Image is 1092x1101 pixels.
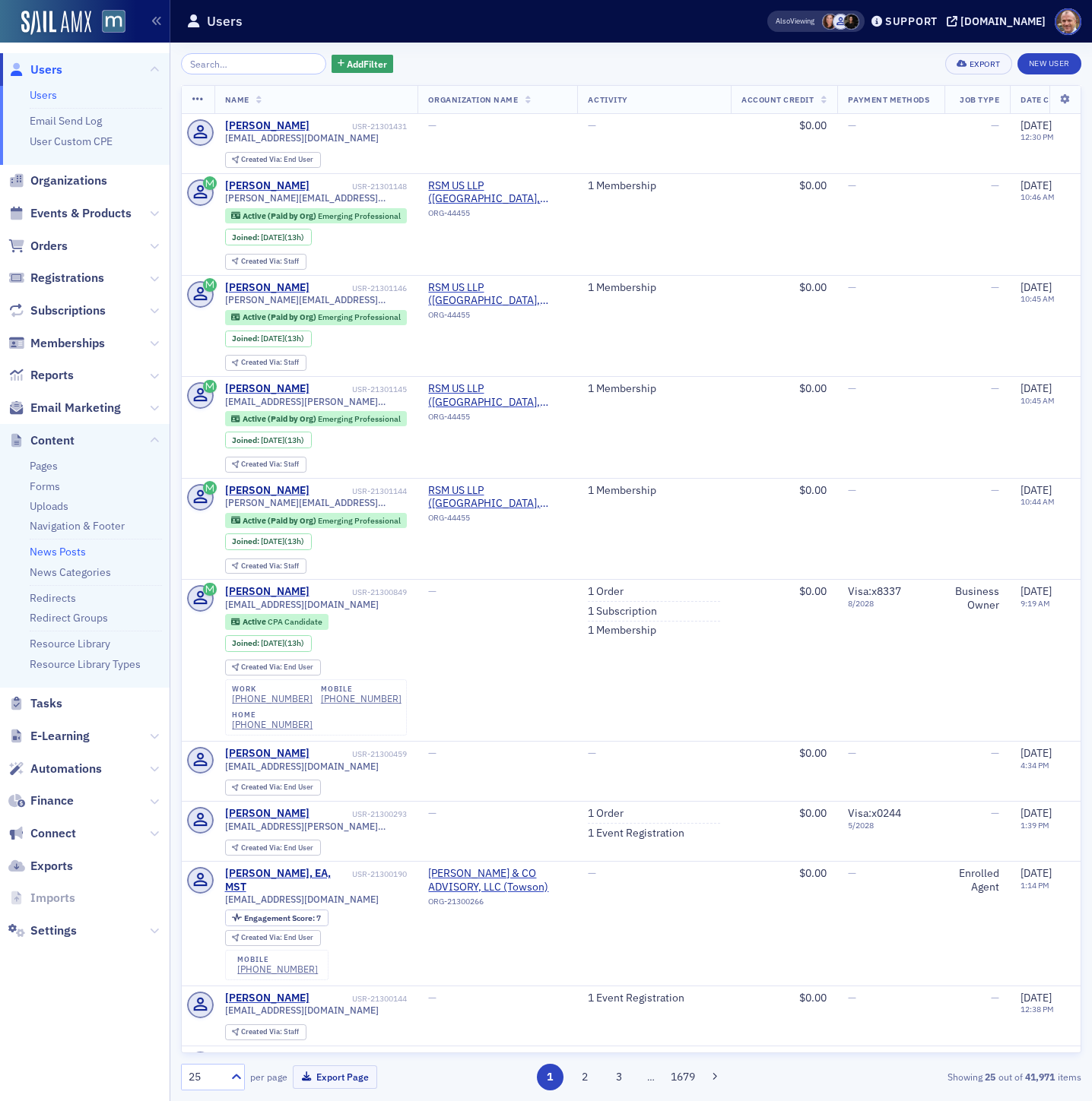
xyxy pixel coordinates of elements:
div: mobile [321,685,402,694]
span: Activity [588,94,627,105]
span: [PERSON_NAME][EMAIL_ADDRESS][PERSON_NAME][DOMAIN_NAME] [225,294,408,305]
span: — [848,483,856,497]
span: RSM US LLP (Baltimore, MD) [428,179,567,206]
h1: Users [207,12,243,30]
a: 1 Event Registration [588,992,684,1005]
span: CPA Candidate [268,616,322,627]
div: Created Via: Staff [225,457,306,473]
button: [DOMAIN_NAME] [947,16,1051,27]
div: [DOMAIN_NAME] [960,14,1046,28]
span: Name [225,94,249,105]
span: Registrations [30,270,104,286]
a: Organizations [8,172,107,189]
div: End User [241,156,313,164]
time: 9:19 AM [1021,598,1050,609]
div: ORG-44455 [428,412,567,427]
div: (13h) [261,536,304,546]
span: [DATE] [261,536,284,546]
span: Viewing [776,16,814,27]
div: ORG-44455 [428,513,567,528]
a: [PHONE_NUMBER] [237,963,318,975]
div: home [232,710,313,720]
span: Date Created [1021,94,1080,105]
img: SailAMX [21,11,91,35]
div: Staff [241,562,299,571]
div: (13h) [261,233,304,242]
span: Events & Products [30,205,132,222]
span: Visa : x0244 [848,806,901,820]
span: — [588,746,596,760]
a: News Categories [30,565,111,579]
div: ORG-21300266 [428,897,567,912]
span: Organization Name [428,94,518,105]
span: E-Learning [30,728,90,745]
span: Created Via : [241,459,284,469]
span: [DATE] [1021,866,1052,880]
a: New User [1017,53,1081,74]
a: Events & Products [8,205,132,222]
span: — [991,991,999,1005]
span: Active [243,616,268,627]
span: — [428,584,436,598]
span: Add Filter [347,57,387,71]
span: [DATE] [1021,991,1052,1005]
span: Created Via : [241,1027,284,1036]
div: Joined: 2025-09-09 00:00:00 [225,533,312,550]
a: Active CPA Candidate [231,617,322,627]
div: Joined: 2025-09-09 00:00:00 [225,229,312,245]
a: 1 Event Registration [588,827,684,840]
span: Natalie Antonakas [822,14,838,30]
span: RSM US LLP (Baltimore, MD) [428,484,567,511]
span: $0.00 [799,381,827,395]
span: 8 / 2028 [848,599,934,609]
div: [PHONE_NUMBER] [232,719,313,730]
span: Joined : [232,536,261,546]
span: Memberships [30,335,105,352]
span: [EMAIL_ADDRESS][DOMAIN_NAME] [225,1005,379,1016]
div: [PERSON_NAME] [225,281,310,295]
div: [PERSON_NAME] [225,119,310,133]
div: ORG-44455 [428,208,567,223]
div: Business Owner [955,585,999,612]
span: Joined : [232,334,261,343]
span: $0.00 [799,1051,827,1065]
span: — [991,179,999,192]
a: Pages [30,459,58,473]
span: Settings [30,922,77,939]
span: [DATE] [1021,381,1052,395]
button: Export [945,53,1011,74]
span: Imports [30,890,75,906]
span: $0.00 [799,991,827,1005]
div: (13h) [261,638,304,648]
time: 12:38 PM [1021,1004,1054,1014]
a: 1 Membership [588,624,656,638]
a: Subscriptions [8,302,106,319]
a: Exports [8,858,73,875]
a: Memberships [8,335,105,352]
a: Active (Paid by Org) Emerging Professional [231,515,400,525]
label: per page [250,1070,287,1084]
span: — [848,381,856,395]
div: USR-21300459 [312,749,407,759]
span: [DATE] [1021,280,1052,294]
div: Created Via: Staff [225,355,306,371]
span: Finance [30,793,74,809]
span: Emerging Professional [318,312,401,322]
time: 10:46 AM [1021,191,1055,202]
span: $0.00 [799,483,827,497]
a: [PERSON_NAME] [225,992,310,1005]
span: Users [30,62,62,78]
a: marleychristian18 [225,1052,315,1065]
span: — [428,1051,436,1065]
span: — [991,746,999,760]
span: $0.00 [799,584,827,598]
span: Created Via : [241,662,284,672]
span: — [991,119,999,132]
a: Connect [8,825,76,842]
button: 2 [571,1064,598,1090]
span: [DATE] [1021,1051,1052,1065]
span: $0.00 [799,179,827,192]
span: Justin Chase [833,14,849,30]
span: — [991,1051,999,1065]
span: Job Type [960,94,999,105]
